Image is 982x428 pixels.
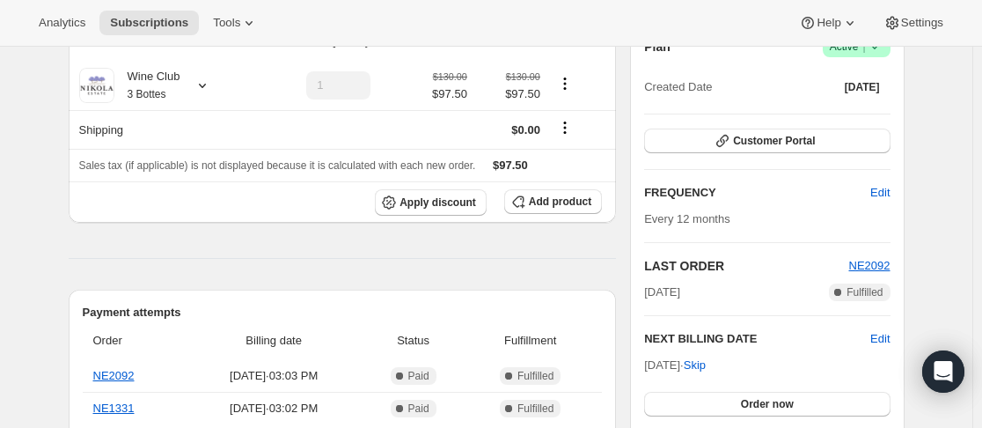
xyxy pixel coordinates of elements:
[432,85,467,103] span: $97.50
[922,351,964,393] div: Open Intercom Messenger
[504,189,602,214] button: Add product
[644,184,870,202] h2: FREQUENCY
[551,74,579,93] button: Product actions
[190,367,357,385] span: [DATE] · 03:03 PM
[684,357,706,374] span: Skip
[506,71,540,82] small: $130.00
[83,321,186,360] th: Order
[644,38,671,55] h2: Plan
[399,196,476,210] span: Apply discount
[202,11,268,35] button: Tools
[846,285,883,299] span: Fulfilled
[493,159,528,172] span: $97.50
[28,11,96,35] button: Analytics
[644,330,870,348] h2: NEXT BILLING DATE
[83,304,603,321] h2: Payment attempts
[901,16,943,30] span: Settings
[375,189,487,216] button: Apply discount
[644,78,712,96] span: Created Date
[817,16,840,30] span: Help
[408,369,429,383] span: Paid
[99,11,199,35] button: Subscriptions
[213,16,240,30] span: Tools
[79,159,476,172] span: Sales tax (if applicable) is not displayed because it is calculated with each new order.
[511,123,540,137] span: $0.00
[862,40,865,54] span: |
[644,284,680,301] span: [DATE]
[673,351,716,380] button: Skip
[788,11,868,35] button: Help
[644,257,848,275] h2: LAST ORDER
[408,402,429,416] span: Paid
[834,75,890,100] button: [DATE]
[733,134,815,148] span: Customer Portal
[79,68,114,103] img: product img
[873,11,954,35] button: Settings
[478,85,540,103] span: $97.50
[110,16,188,30] span: Subscriptions
[93,402,135,415] a: NE1331
[849,259,890,272] a: NE2092
[529,195,591,209] span: Add product
[69,110,256,149] th: Shipping
[39,16,85,30] span: Analytics
[190,400,357,417] span: [DATE] · 03:02 PM
[870,330,890,348] button: Edit
[644,358,706,372] span: [DATE] ·
[469,332,591,350] span: Fulfillment
[517,369,553,383] span: Fulfilled
[551,118,579,137] button: Shipping actions
[93,369,135,382] a: NE2092
[368,332,458,350] span: Status
[741,397,794,411] span: Order now
[644,212,730,225] span: Every 12 months
[128,88,166,100] small: 3 Bottes
[644,129,890,153] button: Customer Portal
[190,332,357,350] span: Billing date
[870,184,890,202] span: Edit
[644,392,890,417] button: Order now
[860,179,900,207] button: Edit
[830,38,883,55] span: Active
[845,80,880,94] span: [DATE]
[433,71,467,82] small: $130.00
[849,257,890,275] button: NE2092
[114,68,180,103] div: Wine Club
[517,402,553,416] span: Fulfilled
